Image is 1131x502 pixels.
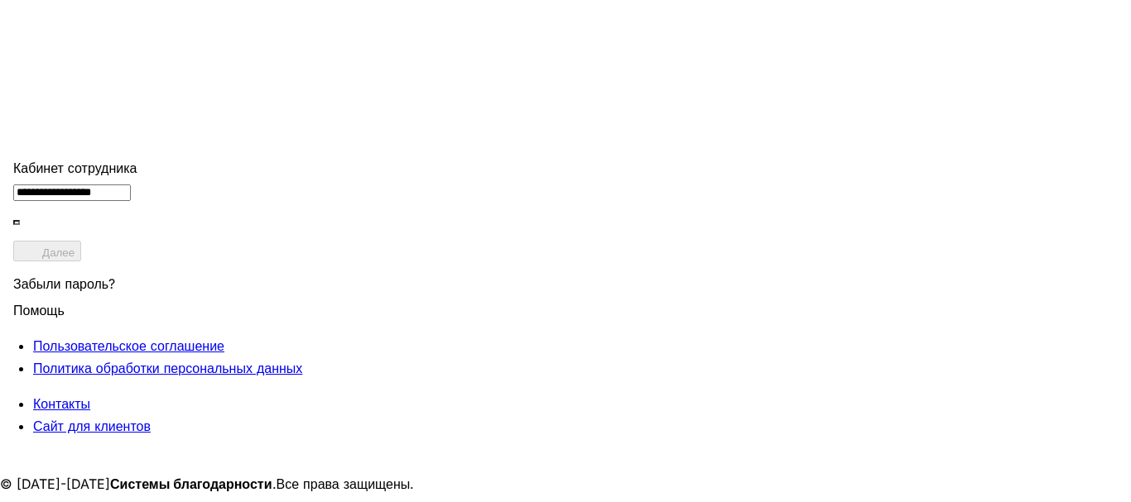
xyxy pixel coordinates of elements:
span: Политика обработки персональных данных [33,360,302,376]
span: Контакты [33,395,90,412]
span: Все права защищены. [277,476,415,492]
div: Кабинет сотрудника [13,157,359,179]
span: Сайт для клиентов [33,418,151,434]
button: Далее [13,241,81,261]
strong: Системы благодарности [110,476,272,492]
span: Пользовательское соглашение [33,337,224,354]
span: Помощь [13,292,65,318]
div: Забыли пароль? [13,263,359,299]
